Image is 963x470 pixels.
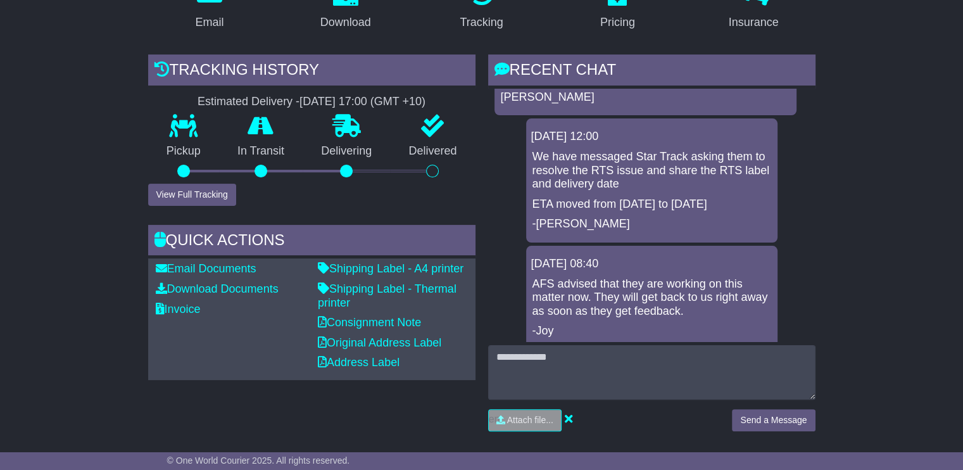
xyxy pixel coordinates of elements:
[501,91,790,105] p: [PERSON_NAME]
[532,324,771,338] p: -Joy
[303,144,390,158] p: Delivering
[729,14,779,31] div: Insurance
[532,198,771,212] p: ETA moved from [DATE] to [DATE]
[390,144,475,158] p: Delivered
[320,14,371,31] div: Download
[148,54,475,89] div: Tracking history
[167,455,350,466] span: © One World Courier 2025. All rights reserved.
[318,316,421,329] a: Consignment Note
[318,356,400,369] a: Address Label
[532,150,771,191] p: We have messaged Star Track asking them to resolve the RTS issue and share the RTS label and deli...
[156,283,279,295] a: Download Documents
[318,283,456,309] a: Shipping Label - Thermal printer
[148,95,475,109] div: Estimated Delivery -
[156,303,201,315] a: Invoice
[148,144,219,158] p: Pickup
[460,14,503,31] div: Tracking
[532,217,771,231] p: -[PERSON_NAME]
[732,409,815,431] button: Send a Message
[156,262,256,275] a: Email Documents
[318,336,441,349] a: Original Address Label
[600,14,635,31] div: Pricing
[531,130,772,144] div: [DATE] 12:00
[148,225,475,259] div: Quick Actions
[299,95,425,109] div: [DATE] 17:00 (GMT +10)
[318,262,463,275] a: Shipping Label - A4 printer
[531,257,772,271] div: [DATE] 08:40
[148,184,236,206] button: View Full Tracking
[488,54,815,89] div: RECENT CHAT
[195,14,223,31] div: Email
[532,277,771,319] p: AFS advised that they are working on this matter now. They will get back to us right away as soon...
[219,144,303,158] p: In Transit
